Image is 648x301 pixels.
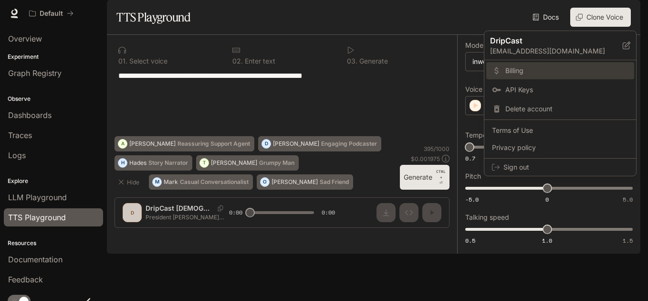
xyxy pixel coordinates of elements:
p: DripCast [490,35,607,46]
div: DripCast[EMAIL_ADDRESS][DOMAIN_NAME] [484,31,636,60]
div: Sign out [484,159,636,176]
a: Privacy policy [486,139,634,156]
a: Billing [486,62,634,79]
span: Billing [505,66,628,75]
span: API Keys [505,85,628,95]
span: Terms of Use [492,126,628,135]
div: Delete account [486,100,634,118]
span: Privacy policy [492,143,628,152]
a: Terms of Use [486,122,634,139]
span: Delete account [505,104,628,114]
span: Sign out [503,162,628,172]
a: API Keys [486,81,634,98]
p: [EMAIL_ADDRESS][DOMAIN_NAME] [490,46,623,56]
